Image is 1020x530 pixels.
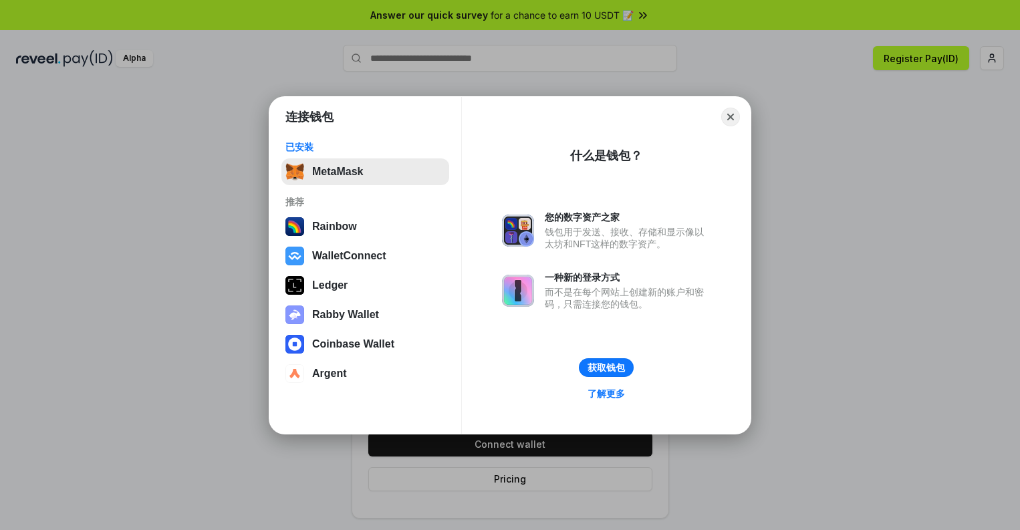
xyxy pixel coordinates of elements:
img: svg+xml,%3Csvg%20width%3D%2228%22%20height%3D%2228%22%20viewBox%3D%220%200%2028%2028%22%20fill%3D... [285,247,304,265]
div: 推荐 [285,196,445,208]
div: 而不是在每个网站上创建新的账户和密码，只需连接您的钱包。 [545,286,711,310]
img: svg+xml,%3Csvg%20xmlns%3D%22http%3A%2F%2Fwww.w3.org%2F2000%2Fsvg%22%20width%3D%2228%22%20height%3... [285,276,304,295]
a: 了解更多 [580,385,633,402]
h1: 连接钱包 [285,109,334,125]
img: svg+xml,%3Csvg%20xmlns%3D%22http%3A%2F%2Fwww.w3.org%2F2000%2Fsvg%22%20fill%3D%22none%22%20viewBox... [502,275,534,307]
div: 已安装 [285,141,445,153]
button: Coinbase Wallet [281,331,449,358]
img: svg+xml,%3Csvg%20width%3D%2228%22%20height%3D%2228%22%20viewBox%3D%220%200%2028%2028%22%20fill%3D... [285,335,304,354]
div: 钱包用于发送、接收、存储和显示像以太坊和NFT这样的数字资产。 [545,226,711,250]
button: Ledger [281,272,449,299]
button: Rainbow [281,213,449,240]
div: Argent [312,368,347,380]
img: svg+xml,%3Csvg%20xmlns%3D%22http%3A%2F%2Fwww.w3.org%2F2000%2Fsvg%22%20fill%3D%22none%22%20viewBox... [285,305,304,324]
div: 您的数字资产之家 [545,211,711,223]
button: Argent [281,360,449,387]
img: svg+xml,%3Csvg%20xmlns%3D%22http%3A%2F%2Fwww.w3.org%2F2000%2Fsvg%22%20fill%3D%22none%22%20viewBox... [502,215,534,247]
div: 获取钱包 [588,362,625,374]
div: Ledger [312,279,348,291]
img: svg+xml,%3Csvg%20width%3D%2228%22%20height%3D%2228%22%20viewBox%3D%220%200%2028%2028%22%20fill%3D... [285,364,304,383]
img: svg+xml,%3Csvg%20width%3D%22120%22%20height%3D%22120%22%20viewBox%3D%220%200%20120%20120%22%20fil... [285,217,304,236]
button: MetaMask [281,158,449,185]
button: 获取钱包 [579,358,634,377]
button: Close [721,108,740,126]
div: Rainbow [312,221,357,233]
button: WalletConnect [281,243,449,269]
div: MetaMask [312,166,363,178]
button: Rabby Wallet [281,301,449,328]
div: 一种新的登录方式 [545,271,711,283]
div: 什么是钱包？ [570,148,642,164]
div: WalletConnect [312,250,386,262]
div: Rabby Wallet [312,309,379,321]
div: 了解更多 [588,388,625,400]
div: Coinbase Wallet [312,338,394,350]
img: svg+xml,%3Csvg%20fill%3D%22none%22%20height%3D%2233%22%20viewBox%3D%220%200%2035%2033%22%20width%... [285,162,304,181]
